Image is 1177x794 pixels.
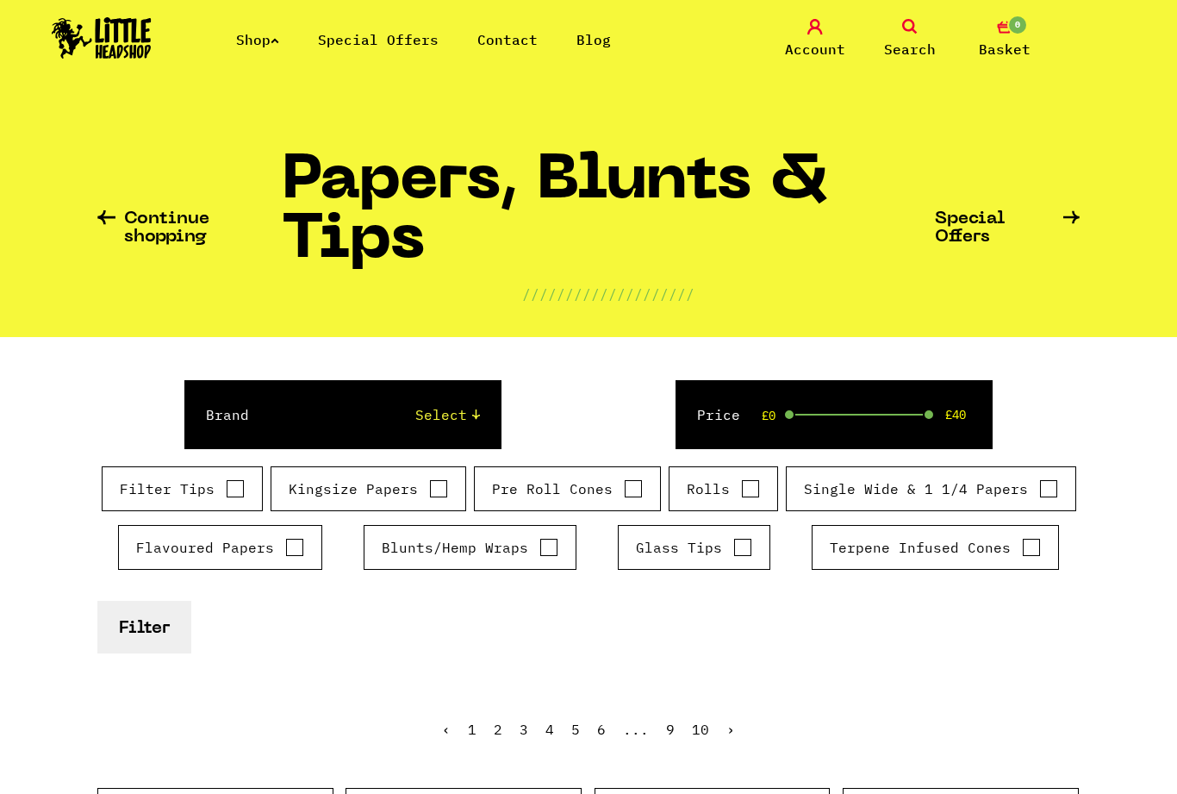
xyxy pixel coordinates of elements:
[636,537,752,558] label: Glass Tips
[1007,15,1028,35] span: 0
[52,17,152,59] img: Little Head Shop Logo
[576,31,611,48] a: Blog
[97,210,282,247] a: Continue shopping
[494,721,502,738] a: 2
[884,39,936,59] span: Search
[492,478,643,499] label: Pre Roll Cones
[804,478,1058,499] label: Single Wide & 1 1/4 Papers
[692,721,709,738] a: 10
[289,478,448,499] label: Kingsize Papers
[687,478,760,499] label: Rolls
[382,537,558,558] label: Blunts/Hemp Wraps
[597,721,606,738] a: 6
[962,19,1048,59] a: 0 Basket
[945,408,966,422] span: £40
[623,721,649,738] span: ...
[520,721,528,738] a: 3
[867,19,953,59] a: Search
[726,721,735,738] a: Next »
[97,601,191,653] button: Filter
[318,31,439,48] a: Special Offers
[571,721,580,738] a: 5
[442,721,451,738] span: ‹
[477,31,538,48] a: Contact
[120,478,245,499] label: Filter Tips
[236,31,279,48] a: Shop
[468,721,476,738] span: 1
[785,39,845,59] span: Account
[522,284,694,304] p: ////////////////////
[697,404,740,425] label: Price
[762,409,775,422] span: £0
[935,210,1080,247] a: Special Offers
[442,722,451,736] li: « Previous
[206,404,249,425] label: Brand
[282,153,936,284] h1: Papers, Blunts & Tips
[830,537,1041,558] label: Terpene Infused Cones
[666,721,675,738] a: 9
[136,537,304,558] label: Flavoured Papers
[979,39,1031,59] span: Basket
[545,721,554,738] a: 4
